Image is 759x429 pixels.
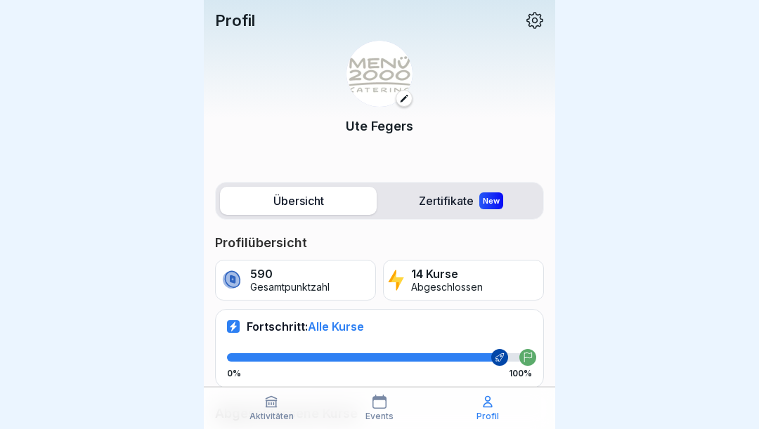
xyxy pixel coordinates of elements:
[411,282,483,293] p: Abgeschlossen
[215,11,255,29] p: Profil
[388,268,404,292] img: lightning.svg
[308,319,364,334] span: Alle Kurse
[346,41,413,107] img: v3gslzn6hrr8yse5yrk8o2yg.png
[346,117,413,136] p: Ute Fegers
[411,268,483,281] p: 14 Kurse
[365,411,394,421] p: Events
[509,369,532,378] p: 100%
[479,192,503,209] div: New
[227,369,241,378] p: 0%
[220,187,377,215] label: Übersicht
[247,319,364,334] p: Fortschritt:
[382,187,539,215] label: Zertifikate
[250,268,330,281] p: 590
[249,411,294,421] p: Aktivitäten
[250,282,330,293] p: Gesamtpunktzahl
[215,235,544,251] p: Profilübersicht
[476,411,499,421] p: Profil
[220,268,243,292] img: coin.svg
